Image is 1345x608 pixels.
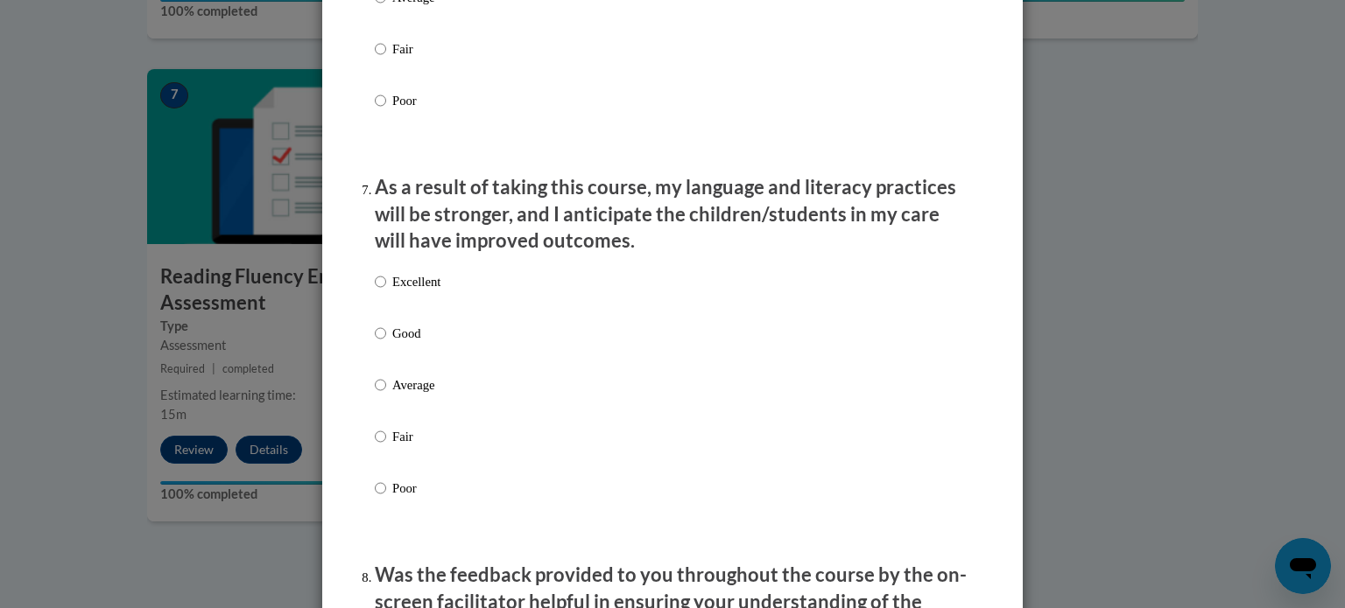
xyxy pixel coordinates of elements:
p: Excellent [392,272,440,291]
p: Poor [392,479,440,498]
input: Fair [375,427,386,446]
p: Fair [392,39,440,59]
p: As a result of taking this course, my language and literacy practices will be stronger, and I ant... [375,174,970,255]
input: Poor [375,91,386,110]
p: Poor [392,91,440,110]
input: Excellent [375,272,386,291]
input: Average [375,375,386,395]
p: Good [392,324,440,343]
p: Average [392,375,440,395]
p: Fair [392,427,440,446]
input: Fair [375,39,386,59]
input: Good [375,324,386,343]
input: Poor [375,479,386,498]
